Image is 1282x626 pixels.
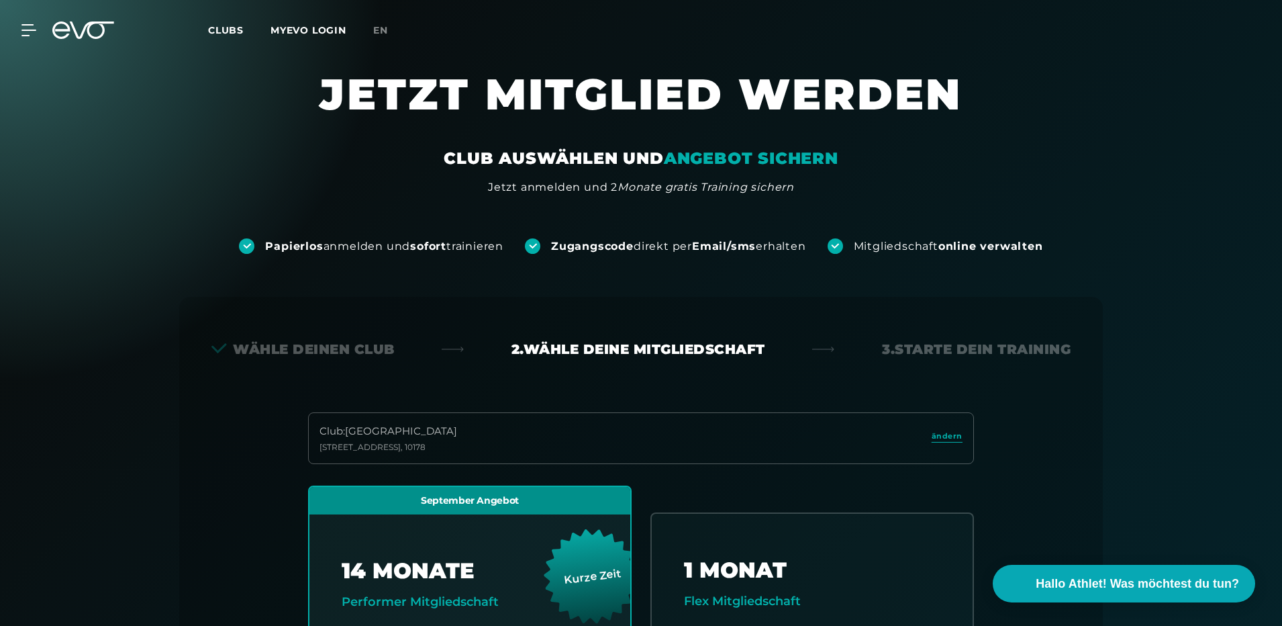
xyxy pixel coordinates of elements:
[854,239,1043,254] div: Mitgliedschaft
[511,340,765,359] div: 2. Wähle deine Mitgliedschaft
[932,431,963,442] span: ändern
[551,239,805,254] div: direkt per erhalten
[444,148,838,169] div: CLUB AUSWÄHLEN UND
[932,431,963,446] a: ändern
[488,179,794,195] div: Jetzt anmelden und 2
[938,240,1043,253] strong: online verwalten
[373,24,388,36] span: en
[1036,575,1239,593] span: Hallo Athlet! Was möchtest du tun?
[618,181,794,193] em: Monate gratis Training sichern
[373,23,404,38] a: en
[993,565,1255,602] button: Hallo Athlet! Was möchtest du tun?
[410,240,446,253] strong: sofort
[265,239,503,254] div: anmelden und trainieren
[319,424,457,439] div: Club : [GEOGRAPHIC_DATA]
[208,24,270,36] a: Clubs
[211,340,395,359] div: Wähle deinen Club
[882,340,1071,359] div: 3. Starte dein Training
[265,240,323,253] strong: Papierlos
[551,240,634,253] strong: Zugangscode
[692,240,756,253] strong: Email/sms
[208,24,244,36] span: Clubs
[664,148,838,168] em: ANGEBOT SICHERN
[238,67,1044,148] h1: JETZT MITGLIED WERDEN
[319,442,457,453] div: [STREET_ADDRESS] , 10178
[270,24,346,36] a: MYEVO LOGIN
